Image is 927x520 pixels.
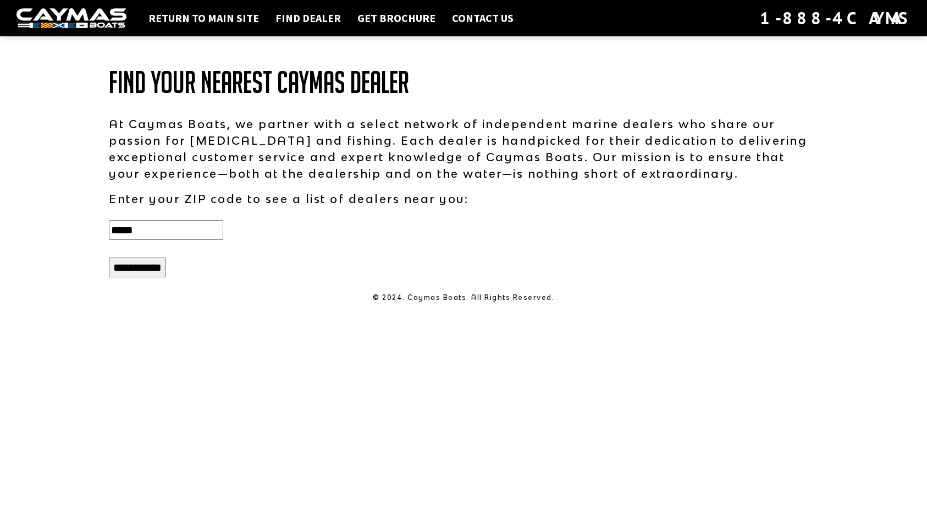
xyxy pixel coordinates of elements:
[446,11,519,25] a: Contact Us
[109,293,818,303] p: © 2024. Caymas Boats. All Rights Reserved.
[143,11,264,25] a: Return to main site
[109,116,818,182] p: At Caymas Boats, we partner with a select network of independent marine dealers who share our pas...
[270,11,346,25] a: Find Dealer
[109,66,818,99] h1: Find Your Nearest Caymas Dealer
[352,11,441,25] a: Get Brochure
[760,6,911,30] div: 1-888-4CAYMAS
[16,8,126,29] img: white-logo-c9c8dbefe5ff5ceceb0f0178aa75bf4bb51f6bca0971e226c86eb53dfe498488.png
[109,190,818,207] p: Enter your ZIP code to see a list of dealers near you:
